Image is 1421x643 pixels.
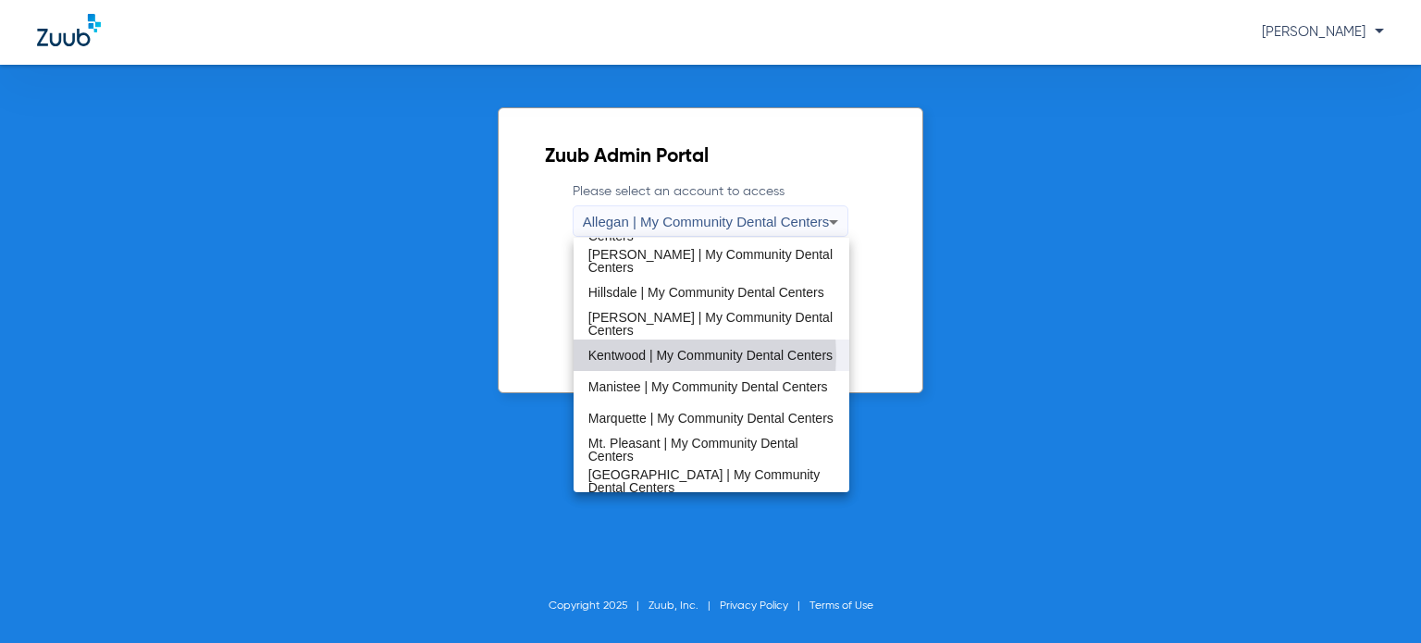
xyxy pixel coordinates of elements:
span: Manistee | My Community Dental Centers [588,380,828,393]
span: Marquette | My Community Dental Centers [588,412,834,425]
span: Mt. Pleasant | My Community Dental Centers [588,437,834,463]
span: Kentwood | My Community Dental Centers [588,349,833,362]
span: [PERSON_NAME] | My Community Dental Centers [588,248,834,274]
span: [PERSON_NAME] | My Community Dental Centers [588,311,834,337]
span: [PERSON_NAME] | My Community Dental Centers [588,216,834,242]
iframe: Chat Widget [1328,554,1421,643]
span: Hillsdale | My Community Dental Centers [588,286,824,299]
span: [GEOGRAPHIC_DATA] | My Community Dental Centers [588,468,834,494]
